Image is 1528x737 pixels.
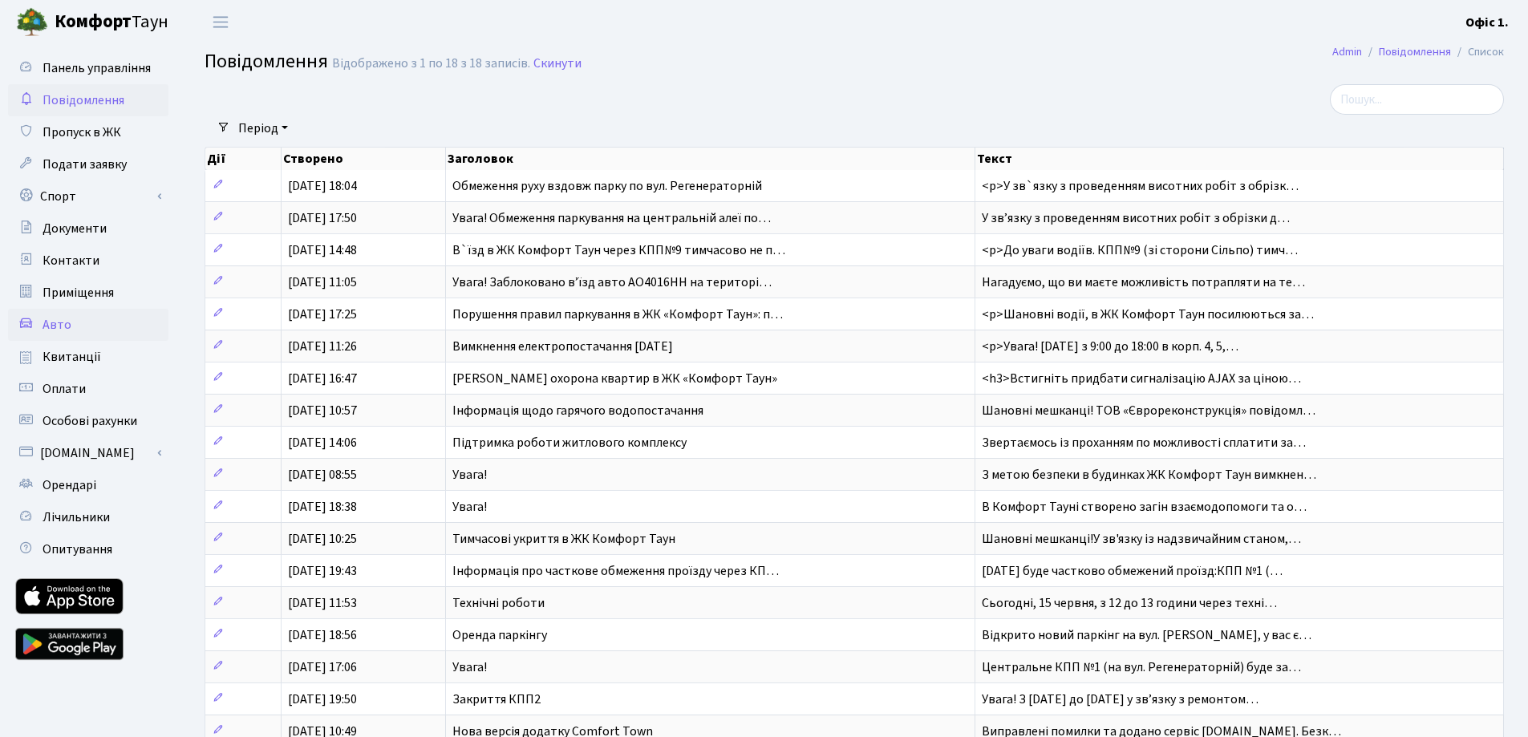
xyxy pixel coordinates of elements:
[452,434,687,452] span: Підтримка роботи житлового комплексу
[982,306,1314,323] span: <p>Шановні водії, в ЖК Комфорт Таун посилюються за…
[452,402,703,419] span: Інформація щодо гарячого водопостачання
[452,306,783,323] span: Порушення правил паркування в ЖК «Комфорт Таун»: п…
[55,9,132,34] b: Комфорт
[332,56,530,71] div: Відображено з 1 по 18 з 18 записів.
[288,370,357,387] span: [DATE] 16:47
[43,380,86,398] span: Оплати
[982,466,1316,484] span: З метою безпеки в будинках ЖК Комфорт Таун вимкнен…
[8,245,168,277] a: Контакти
[43,124,121,141] span: Пропуск в ЖК
[8,180,168,213] a: Спорт
[43,348,101,366] span: Квитанції
[288,434,357,452] span: [DATE] 14:06
[452,498,487,516] span: Увага!
[982,241,1298,259] span: <p>До уваги водіїв. КПП№9 (зі сторони Сільпо) тимч…
[452,209,771,227] span: Увага! Обмеження паркування на центральній алеї по…
[8,148,168,180] a: Подати заявку
[1465,13,1509,32] a: Офіс 1.
[43,220,107,237] span: Документи
[55,9,168,36] span: Таун
[452,594,545,612] span: Технічні роботи
[982,690,1258,708] span: Увага! З [DATE] до [DATE] у зв’язку з ремонтом…
[43,252,99,269] span: Контакти
[43,284,114,302] span: Приміщення
[982,626,1311,644] span: Відкрито новий паркінг на вул. [PERSON_NAME], у вас є…
[8,84,168,116] a: Повідомлення
[452,658,487,676] span: Увага!
[8,533,168,565] a: Опитування
[288,466,357,484] span: [DATE] 08:55
[452,338,673,355] span: Вимкнення електропостачання [DATE]
[8,341,168,373] a: Квитанції
[8,405,168,437] a: Особові рахунки
[982,594,1277,612] span: Сьогодні, 15 червня, з 12 до 13 години через техні…
[982,370,1301,387] span: <h3>Встигніть придбати сигналізацію AJAX за ціною…
[452,530,675,548] span: Тимчасові укриття в ЖК Комфорт Таун
[8,116,168,148] a: Пропуск в ЖК
[452,273,772,291] span: Увага! Заблоковано вʼїзд авто АО4016НН на територі…
[288,209,357,227] span: [DATE] 17:50
[533,56,582,71] a: Скинути
[982,530,1301,548] span: Шановні мешканці!У зв'язку із надзвичайним станом,…
[288,626,357,644] span: [DATE] 18:56
[288,402,357,419] span: [DATE] 10:57
[982,562,1283,580] span: [DATE] буде частково обмежений проїзд:КПП №1 (…
[43,59,151,77] span: Панель управління
[1379,43,1451,60] a: Повідомлення
[288,241,357,259] span: [DATE] 14:48
[288,306,357,323] span: [DATE] 17:25
[16,6,48,38] img: logo.png
[282,148,446,170] th: Створено
[43,476,96,494] span: Орендарі
[288,177,357,195] span: [DATE] 18:04
[8,213,168,245] a: Документи
[1308,35,1528,69] nav: breadcrumb
[8,501,168,533] a: Лічильники
[201,9,241,35] button: Переключити навігацію
[8,309,168,341] a: Авто
[43,541,112,558] span: Опитування
[232,115,294,142] a: Період
[43,412,137,430] span: Особові рахунки
[288,562,357,580] span: [DATE] 19:43
[982,209,1290,227] span: У звʼязку з проведенням висотних робіт з обрізки д…
[288,273,357,291] span: [DATE] 11:05
[1451,43,1504,61] li: Список
[205,47,328,75] span: Повідомлення
[43,91,124,109] span: Повідомлення
[288,594,357,612] span: [DATE] 11:53
[452,370,777,387] span: [PERSON_NAME] охорона квартир в ЖК «Комфорт Таун»
[446,148,975,170] th: Заголовок
[8,469,168,501] a: Орендарі
[982,658,1301,676] span: Центральне КПП №1 (на вул. Регенераторній) буде за…
[8,373,168,405] a: Оплати
[43,156,127,173] span: Подати заявку
[452,466,487,484] span: Увага!
[1332,43,1362,60] a: Admin
[1330,84,1504,115] input: Пошук...
[288,690,357,708] span: [DATE] 19:50
[982,402,1315,419] span: Шановні мешканці! ТОВ «Єврореконструкція» повідомл…
[43,316,71,334] span: Авто
[452,177,762,195] span: Обмеження руху вздовж парку по вул. Регенераторній
[8,52,168,84] a: Панель управління
[288,658,357,676] span: [DATE] 17:06
[452,626,547,644] span: Оренда паркінгу
[8,277,168,309] a: Приміщення
[452,562,779,580] span: Інформація про часткове обмеження проїзду через КП…
[288,498,357,516] span: [DATE] 18:38
[982,177,1299,195] span: <p>У зв`язку з проведенням висотних робіт з обрізк…
[982,273,1305,291] span: Нагадуємо, що ви маєте можливість потрапляти на те…
[1465,14,1509,31] b: Офіс 1.
[288,530,357,548] span: [DATE] 10:25
[982,338,1238,355] span: <p>Увага! [DATE] з 9:00 до 18:00 в корп. 4, 5,…
[975,148,1504,170] th: Текст
[982,498,1307,516] span: В Комфорт Тауні створено загін взаємодопомоги та о…
[8,437,168,469] a: [DOMAIN_NAME]
[288,338,357,355] span: [DATE] 11:26
[452,690,541,708] span: Закриття КПП2
[205,148,282,170] th: Дії
[452,241,785,259] span: В`їзд в ЖК Комфорт Таун через КПП№9 тимчасово не п…
[43,508,110,526] span: Лічильники
[982,434,1306,452] span: Звертаємось із проханням по можливості сплатити за…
